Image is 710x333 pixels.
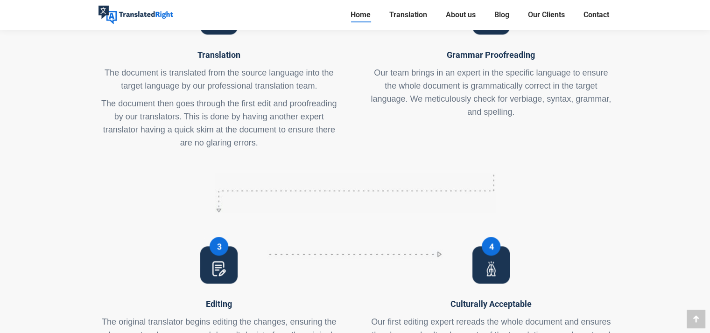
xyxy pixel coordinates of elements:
[583,10,609,20] span: Contact
[370,298,612,311] h5: Culturally Acceptable
[525,8,568,21] a: Our Clients
[98,6,173,24] img: Translated Right
[581,8,612,21] a: Contact
[98,66,340,92] p: The document is translated from the source language into the target language by our professional ...
[348,8,373,21] a: Home
[351,10,371,20] span: Home
[98,49,340,62] h5: Translation
[492,8,512,21] a: Blog
[446,10,476,20] span: About us
[494,10,509,20] span: Blog
[387,8,430,21] a: Translation
[443,8,478,21] a: About us
[389,10,427,20] span: Translation
[370,66,612,118] p: Our team brings in an expert in the specific language to ensure the whole document is grammatical...
[528,10,565,20] span: Our Clients
[98,97,340,149] p: The document then goes through the first edit and proofreading by our translators. This is done b...
[370,49,612,62] h5: Grammar Proofreading
[98,298,340,311] h5: Editing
